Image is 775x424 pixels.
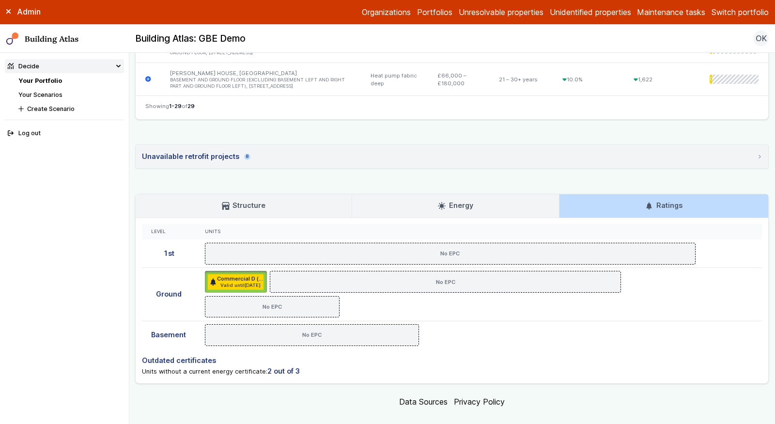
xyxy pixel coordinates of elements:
[217,283,263,289] span: Valid until
[170,77,352,90] li: BASEMENT AND GROUND FLOOR (EXCLUDING BASEMENT LEFT AND RIGHT PART AND GROUND FLOOR LEFT), [STREET...
[550,6,631,18] a: Unidentified properties
[142,366,762,377] p: Units without a current energy certificate:
[135,32,246,45] h2: Building Atlas: GBE Demo
[142,355,762,366] h4: Outdated certificates
[151,229,186,235] div: Level
[712,6,769,18] button: Switch portfolio
[361,63,428,96] div: Heat pump fabric deep
[637,6,705,18] a: Maintenance tasks
[454,397,505,407] a: Privacy Policy
[244,154,250,160] span: 8
[222,200,265,211] h3: Structure
[559,194,768,218] a: Ratings
[5,126,124,141] button: Log out
[263,303,282,311] h6: No EPC
[142,321,195,349] div: Basement
[436,278,455,286] h6: No EPC
[489,63,553,96] div: 21 – 30+ years
[142,239,195,267] div: 1st
[136,194,351,218] a: Structure
[136,95,768,119] nav: Table navigation
[438,200,473,211] h3: Energy
[710,76,712,82] span: D
[142,151,250,162] div: Unavailable retrofit projects
[8,62,39,71] div: Decide
[15,102,124,116] button: Create Scenario
[417,6,452,18] a: Portfolios
[302,331,322,339] h6: No EPC
[362,6,411,18] a: Organizations
[145,102,195,110] span: Showing of
[459,6,543,18] a: Unresolvable properties
[756,32,767,44] span: OK
[645,200,682,211] h3: Ratings
[440,250,460,257] h6: No EPC
[170,50,352,56] li: GROUND FLOOR, [STREET_ADDRESS]
[6,32,19,45] img: main-0bbd2752.svg
[5,59,124,73] summary: Decide
[753,31,769,46] button: OK
[245,283,261,288] time: [DATE]
[161,63,361,96] div: [PERSON_NAME] HOUSE, [GEOGRAPHIC_DATA]
[553,63,624,96] div: 10.0%
[136,145,768,168] summary: Unavailable retrofit projects8
[399,397,448,407] a: Data Sources
[18,77,62,84] a: Your Portfolio
[18,91,62,98] a: Your Scenarios
[169,103,182,110] span: 1-29
[428,63,490,96] div: £66,000 – £180,000
[267,367,300,375] span: 2 out of 3
[187,103,195,110] span: 29
[352,194,559,218] a: Energy
[142,267,195,321] div: Ground
[205,229,753,235] div: Units
[217,275,263,283] h6: Commercial D (predicted C)
[624,63,700,96] div: 1,622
